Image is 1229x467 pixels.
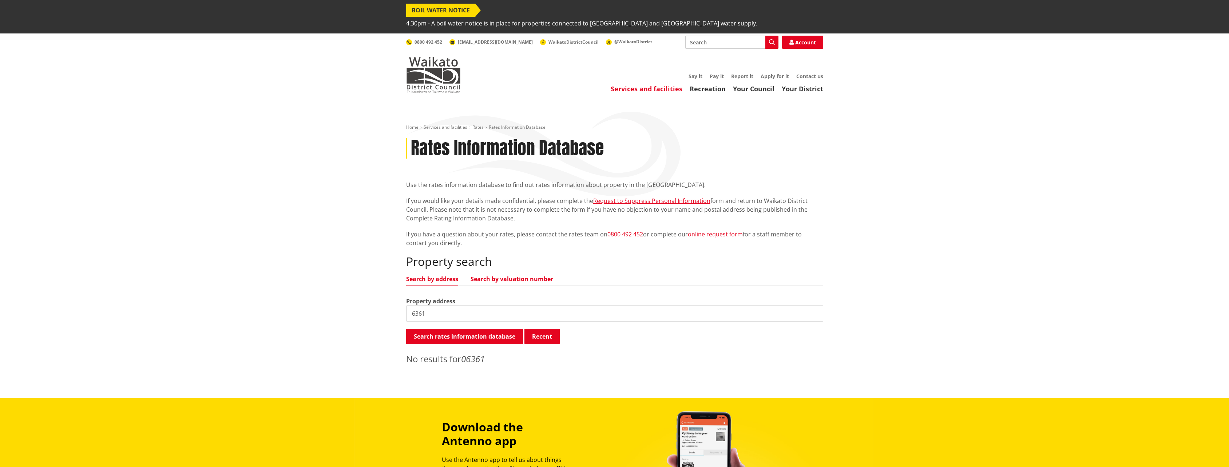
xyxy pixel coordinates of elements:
[411,138,604,159] h1: Rates Information Database
[489,124,546,130] span: Rates Information Database
[733,84,774,93] a: Your Council
[406,4,475,17] span: BOIL WATER NOTICE
[406,276,458,282] a: Search by address
[406,180,823,189] p: Use the rates information database to find out rates information about property in the [GEOGRAPHI...
[548,39,599,45] span: WaikatoDistrictCouncil
[461,353,485,365] em: 06361
[449,39,533,45] a: [EMAIL_ADDRESS][DOMAIN_NAME]
[606,39,652,45] a: @WaikatoDistrict
[458,39,533,45] span: [EMAIL_ADDRESS][DOMAIN_NAME]
[406,17,757,30] span: 4.30pm - A boil water notice is in place for properties connected to [GEOGRAPHIC_DATA] and [GEOGR...
[614,39,652,45] span: @WaikatoDistrict
[796,73,823,80] a: Contact us
[471,276,553,282] a: Search by valuation number
[710,73,724,80] a: Pay it
[406,255,823,268] h2: Property search
[406,39,442,45] a: 0800 492 452
[611,84,682,93] a: Services and facilities
[1196,436,1222,463] iframe: Messenger Launcher
[782,84,823,93] a: Your District
[424,124,467,130] a: Services and facilities
[415,39,442,45] span: 0800 492 452
[524,329,560,344] button: Recent
[593,197,710,205] a: Request to Suppress Personal Information
[731,73,753,80] a: Report it
[406,329,523,344] button: Search rates information database
[540,39,599,45] a: WaikatoDistrictCouncil
[406,196,823,223] p: If you would like your details made confidential, please complete the form and return to Waikato ...
[406,306,823,322] input: e.g. Duke Street NGARUAWAHIA
[685,36,778,49] input: Search input
[782,36,823,49] a: Account
[442,420,574,448] h3: Download the Antenno app
[406,352,823,366] p: No results for
[406,124,419,130] a: Home
[688,230,743,238] a: online request form
[406,230,823,247] p: If you have a question about your rates, please contact the rates team on or complete our for a s...
[689,73,702,80] a: Say it
[406,57,461,93] img: Waikato District Council - Te Kaunihera aa Takiwaa o Waikato
[406,124,823,131] nav: breadcrumb
[406,297,455,306] label: Property address
[607,230,643,238] a: 0800 492 452
[472,124,484,130] a: Rates
[690,84,726,93] a: Recreation
[761,73,789,80] a: Apply for it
